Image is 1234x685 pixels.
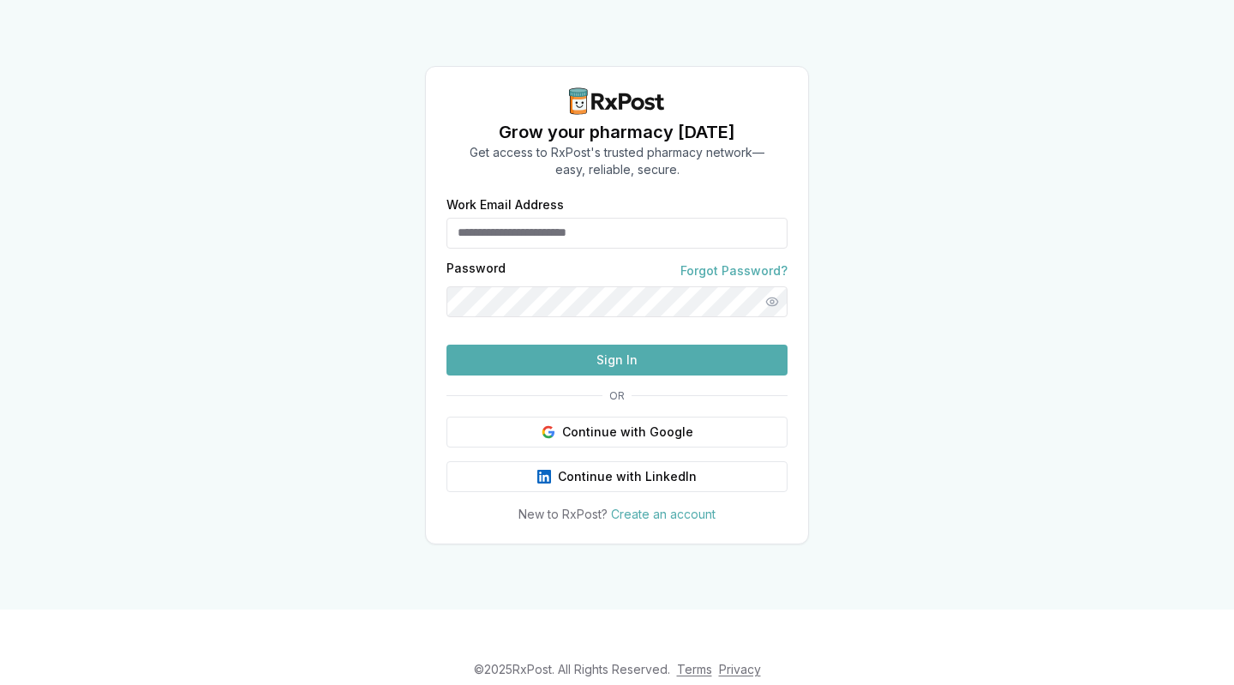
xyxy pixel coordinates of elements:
p: Get access to RxPost's trusted pharmacy network— easy, reliable, secure. [470,144,764,178]
a: Privacy [719,662,761,676]
label: Work Email Address [446,199,788,211]
a: Create an account [611,507,716,521]
img: RxPost Logo [562,87,672,115]
a: Forgot Password? [680,262,788,279]
button: Sign In [446,345,788,376]
img: Google [542,425,555,439]
h1: Grow your pharmacy [DATE] [470,120,764,144]
button: Show password [757,286,788,317]
button: Continue with LinkedIn [446,461,788,492]
button: Continue with Google [446,417,788,448]
img: LinkedIn [537,470,551,484]
a: Terms [677,662,712,676]
label: Password [446,262,506,279]
span: OR [602,389,632,403]
span: New to RxPost? [518,507,608,521]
